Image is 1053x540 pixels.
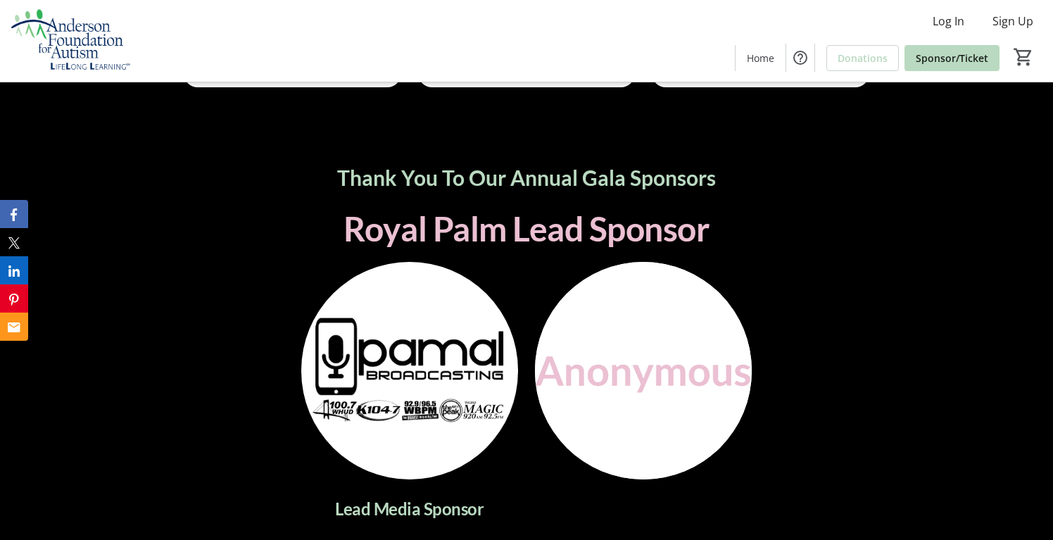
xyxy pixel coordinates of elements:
[337,165,716,190] strong: Thank You To Our Annual Gala Sponsors
[992,13,1033,30] span: Sign Up
[335,498,484,519] span: Lead Media Sponsor
[981,10,1045,32] button: Sign Up
[838,51,888,65] span: Donations
[921,10,976,32] button: Log In
[343,208,710,249] span: Royal Palm Lead Sponsor
[535,262,752,479] img: logo
[736,45,786,71] a: Home
[933,13,964,30] span: Log In
[1011,44,1036,70] button: Cart
[301,262,518,479] img: <p><span style="color: rgb(185, 217, 192);" class="ql-font-lato">Lead Media Sponsor</span></p> logo
[747,51,774,65] span: Home
[916,51,988,65] span: Sponsor/Ticket
[904,45,1000,71] a: Sponsor/Ticket
[786,44,814,72] button: Help
[8,6,134,76] img: Anderson Foundation for Autism 's Logo
[826,45,899,71] a: Donations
